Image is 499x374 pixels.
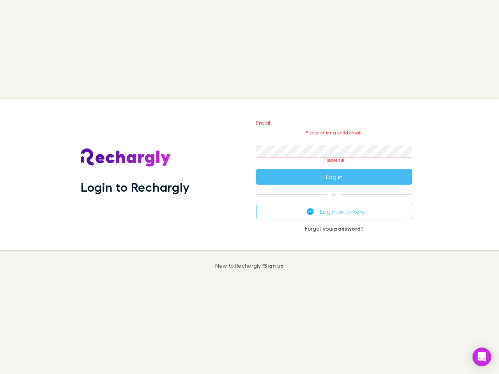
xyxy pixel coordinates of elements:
p: Forgot your ? [256,226,412,232]
a: Sign up [264,262,284,269]
p: New to Rechargly? [215,263,284,269]
p: Please enter a valid email. [256,130,412,136]
img: Xero's logo [307,208,314,215]
img: Rechargly's Logo [81,148,171,167]
button: Log in with Xero [256,204,412,219]
button: Log in [256,169,412,185]
div: Open Intercom Messenger [472,348,491,366]
h1: Login to Rechargly [81,180,189,194]
p: Please fill [256,157,412,163]
a: password [334,225,361,232]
